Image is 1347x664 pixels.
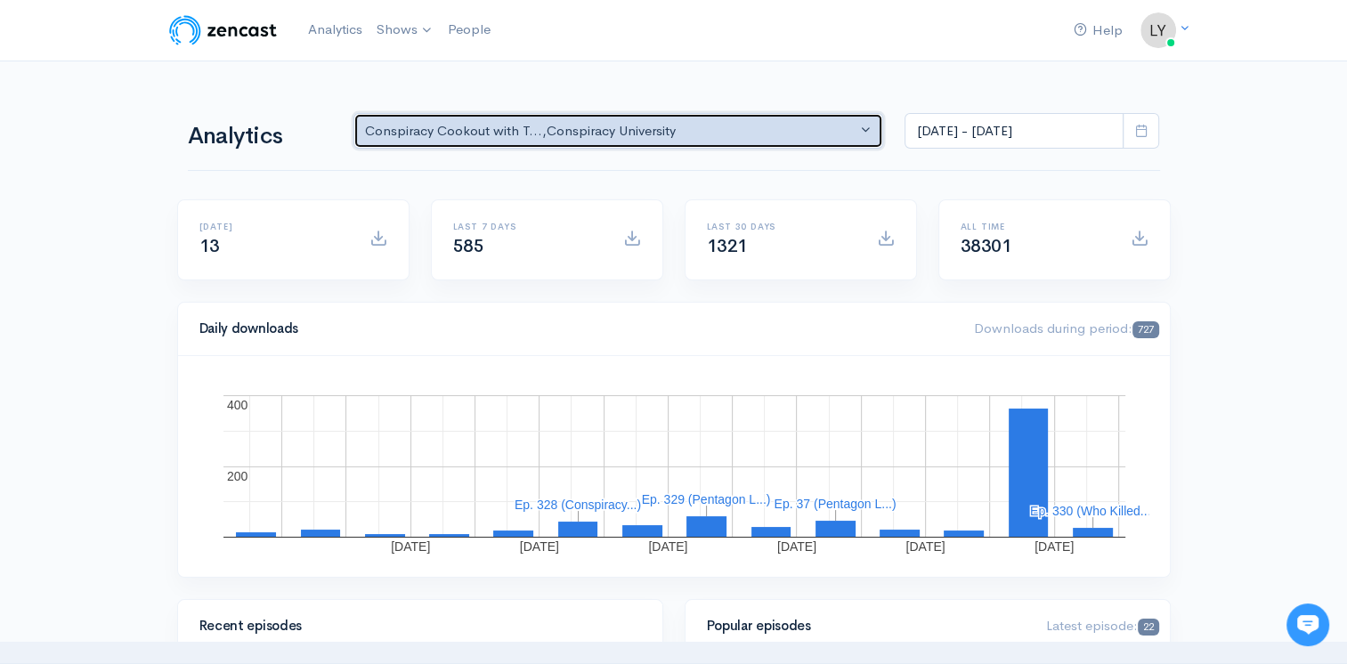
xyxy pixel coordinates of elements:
h6: All time [961,222,1109,231]
p: Find an answer quickly [24,305,332,327]
button: Conspiracy Cookout with T..., Conspiracy University [353,113,884,150]
h6: [DATE] [199,222,348,231]
span: 13 [199,235,220,257]
span: 727 [1132,321,1158,338]
text: [DATE] [519,539,558,554]
img: ... [1140,12,1176,48]
a: Analytics [301,11,369,49]
text: 200 [227,469,248,483]
h6: Last 30 days [707,222,856,231]
a: Shows [369,11,441,50]
text: [DATE] [648,539,687,554]
text: Ep. 37 (Pentagon L...) [774,497,896,511]
input: Search articles [52,335,318,370]
h2: Just let us know if you need anything and we'll be happy to help! 🙂 [27,118,329,204]
img: ZenCast Logo [166,12,280,48]
span: Downloads during period: [974,320,1158,336]
h6: Last 7 days [453,222,602,231]
input: analytics date range selector [905,113,1124,150]
h4: Daily downloads [199,321,953,336]
span: 38301 [961,235,1012,257]
text: Ep. 329 (Pentagon L...) [641,492,770,506]
text: Ep. 330 (Who Killed...) [1029,504,1154,518]
span: Latest episode: [1046,617,1158,634]
span: New conversation [115,247,214,261]
span: 1321 [707,235,748,257]
text: 400 [227,398,248,412]
text: [DATE] [905,539,945,554]
button: New conversation [28,236,329,271]
a: Help [1067,12,1130,50]
h1: Analytics [188,124,332,150]
text: [DATE] [391,539,430,554]
text: [DATE] [1035,539,1074,554]
text: Ep. 328 (Conspiracy...) [514,498,640,512]
text: [DATE] [776,539,816,554]
iframe: gist-messenger-bubble-iframe [1286,603,1329,646]
svg: A chart. [199,377,1148,555]
h4: Recent episodes [199,619,630,634]
h4: Popular episodes [707,619,1026,634]
a: People [441,11,498,49]
span: 22 [1138,619,1158,636]
div: Conspiracy Cookout with T... , Conspiracy University [365,121,856,142]
span: 585 [453,235,484,257]
h1: Hi 👋 [27,86,329,115]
